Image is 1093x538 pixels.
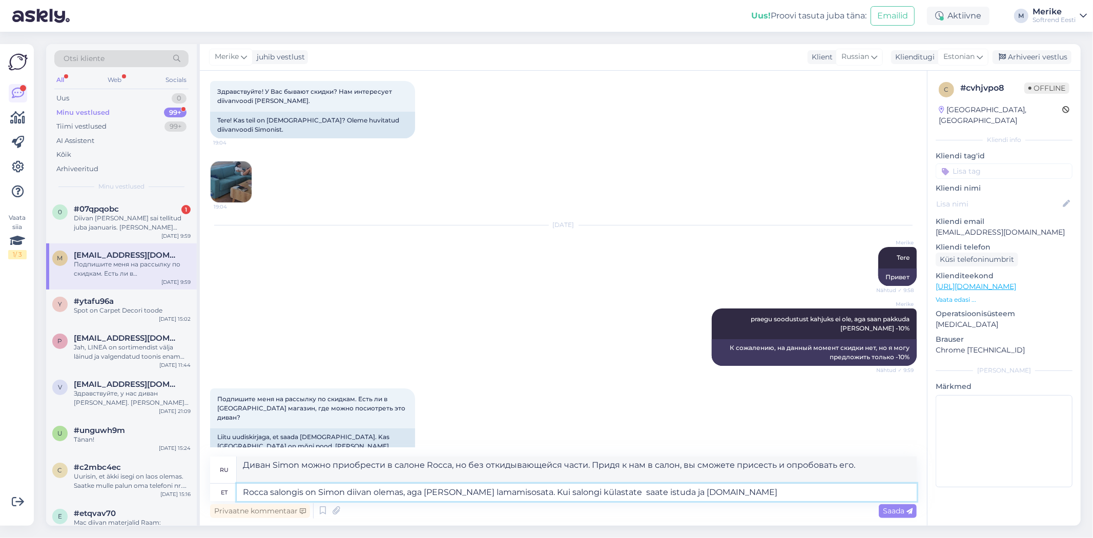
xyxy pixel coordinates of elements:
[57,429,63,437] span: u
[56,150,71,160] div: Kõik
[210,112,415,138] div: Tere! Kas teil on [DEMOGRAPHIC_DATA]? Oleme huvitatud diivanvoodi Simonist.
[936,163,1073,179] input: Lisa tag
[74,509,116,518] span: #etqvav70
[993,50,1071,64] div: Arhiveeri vestlus
[217,395,407,421] span: Подпишите меня на рассылку по скидкам. Есть ли в [GEOGRAPHIC_DATA] магазин, где можно посиотреть ...
[960,82,1024,94] div: # cvhjvpo8
[58,466,63,474] span: c
[936,198,1061,210] input: Lisa nimi
[936,151,1073,161] p: Kliendi tag'id
[253,52,305,63] div: juhib vestlust
[1033,8,1087,24] a: MerikeSoftrend Eesti
[751,10,867,22] div: Proovi tasuta juba täna:
[215,51,239,63] span: Merike
[936,271,1073,281] p: Klienditeekond
[164,108,187,118] div: 99+
[220,461,229,479] div: ru
[8,250,27,259] div: 1 / 3
[936,216,1073,227] p: Kliendi email
[161,278,191,286] div: [DATE] 9:59
[751,11,771,20] b: Uus!
[217,88,394,105] span: Здравствуйте! У Вас бывают скидки? Нам интересует diivanvoodi [PERSON_NAME].
[944,86,949,93] span: c
[210,504,310,518] div: Privaatne kommentaar
[74,306,191,315] div: Spot on Carpet Decori toode
[841,51,869,63] span: Russian
[808,52,833,63] div: Klient
[878,268,917,286] div: Привет
[74,334,180,343] span: piiaereth.printsmann@gmail.com
[936,345,1073,356] p: Chrome [TECHNICAL_ID]
[210,428,415,464] div: Liitu uudiskirjaga, et saada [DEMOGRAPHIC_DATA]. Kas [GEOGRAPHIC_DATA] on mõni pood, [PERSON_NAME...
[939,105,1062,126] div: [GEOGRAPHIC_DATA], [GEOGRAPHIC_DATA]
[58,383,62,391] span: v
[56,121,107,132] div: Tiimi vestlused
[214,203,252,211] span: 19:04
[58,337,63,345] span: p
[936,242,1073,253] p: Kliendi telefon
[927,7,989,25] div: Aktiivne
[210,220,917,230] div: [DATE]
[883,506,913,515] span: Saada
[56,93,69,104] div: Uus
[159,361,191,369] div: [DATE] 11:44
[1014,9,1028,23] div: M
[875,286,914,294] span: Nähtud ✓ 9:58
[159,315,191,323] div: [DATE] 15:02
[74,518,191,536] div: Mac diivan materjalid Raam: täispuidust ja vineerist karkass, HR poroloon, siksakvedrud [PERSON_N...
[211,161,252,202] img: Attachment
[74,389,191,407] div: Здравствуйте, у нас диван [PERSON_NAME]. [PERSON_NAME] бы обновить обшивку и подушки. [PERSON_NAM...
[57,254,63,262] span: m
[1024,82,1069,94] span: Offline
[74,214,191,232] div: Diivan [PERSON_NAME] sai tellitud juba jaanuaris. [PERSON_NAME] [PERSON_NAME] Kaasiku nimel
[74,260,191,278] div: Подпишите меня на рассылку по скидкам. Есть ли в [GEOGRAPHIC_DATA] магазин, где можно посиотреть ...
[936,183,1073,194] p: Kliendi nimi
[871,6,915,26] button: Emailid
[936,135,1073,144] div: Kliendi info
[936,381,1073,392] p: Märkmed
[74,380,180,389] span: vasilybalashov1977@gmail.com
[159,407,191,415] div: [DATE] 21:09
[936,282,1016,291] a: [URL][DOMAIN_NAME]
[98,182,145,191] span: Minu vestlused
[74,251,180,260] span: marina_sergejeva@hotmail.com
[237,457,917,483] textarea: Диван Simon можно приобрести в салоне Rocca, но без откидывающейся части. Придя к нам в салон, вы...
[74,343,191,361] div: Jah, LINEA on sortimendist välja läinud ja valgendatud toonis enam tellida kahjuks ei saa. Meil o...
[936,308,1073,319] p: Operatsioonisüsteem
[56,108,110,118] div: Minu vestlused
[943,51,975,63] span: Estonian
[8,213,27,259] div: Vaata siia
[56,136,94,146] div: AI Assistent
[1033,8,1076,16] div: Merike
[936,319,1073,330] p: [MEDICAL_DATA]
[106,73,124,87] div: Web
[897,254,910,261] span: Tere
[181,205,191,214] div: 1
[8,52,28,72] img: Askly Logo
[159,444,191,452] div: [DATE] 15:24
[936,253,1018,266] div: Küsi telefoninumbrit
[221,484,228,501] div: et
[875,239,914,246] span: Merike
[54,73,66,87] div: All
[58,300,62,308] span: y
[163,73,189,87] div: Socials
[74,435,191,444] div: Tänan!
[936,366,1073,375] div: [PERSON_NAME]
[712,339,917,366] div: К сожалению, на данный момент скидки нет, но я могу предложить только -10%
[74,297,114,306] span: #ytafu96a
[936,295,1073,304] p: Vaata edasi ...
[74,472,191,490] div: Uurisin, et äkki isegi on laos olemas. Saatke mulle palun oma telefoni nr. Reedel helistan [PERSO...
[58,512,62,520] span: e
[160,490,191,498] div: [DATE] 15:16
[164,121,187,132] div: 99+
[64,53,105,64] span: Otsi kliente
[936,334,1073,345] p: Brauser
[74,463,121,472] span: #c2mbc4ec
[74,204,119,214] span: #07qpqobc
[74,426,125,435] span: #unguwh9m
[172,93,187,104] div: 0
[936,227,1073,238] p: [EMAIL_ADDRESS][DOMAIN_NAME]
[1033,16,1076,24] div: Softrend Eesti
[58,208,62,216] span: 0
